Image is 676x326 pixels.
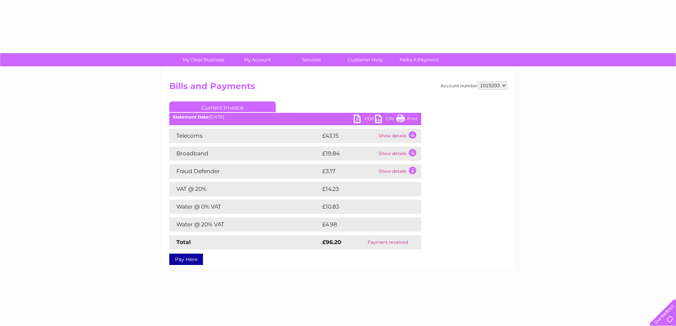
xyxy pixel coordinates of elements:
td: Broadband [169,147,320,161]
td: Show details [377,164,421,178]
td: Payment received [355,235,421,249]
td: Water @ 0% VAT [169,200,320,214]
a: CSV [375,115,396,125]
div: [DATE] [169,115,421,120]
td: Show details [377,129,421,143]
td: £19.84 [320,147,377,161]
td: £43.15 [320,129,377,143]
a: Current Invoice [169,101,276,112]
a: Services [282,53,341,66]
td: £14.23 [320,182,406,196]
h2: Bills and Payments [169,81,507,95]
td: Telecoms [169,129,320,143]
a: My Account [228,53,287,66]
td: £10.83 [320,200,406,214]
td: £3.17 [320,164,377,178]
td: VAT @ 20% [169,182,320,196]
td: Water @ 20% VAT [169,217,320,232]
b: Statement Date: [173,114,209,120]
td: Show details [377,147,421,161]
a: Make A Payment [390,53,449,66]
a: PDF [354,115,375,125]
td: Fraud Defender [169,164,320,178]
a: Print [396,115,418,125]
td: £4.98 [320,217,405,232]
div: Account number [441,81,507,90]
strong: £96.20 [322,239,341,245]
strong: Total [176,239,191,245]
a: My Clear Business [174,53,233,66]
a: Pay Here [169,254,203,265]
a: Customer Help [336,53,395,66]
